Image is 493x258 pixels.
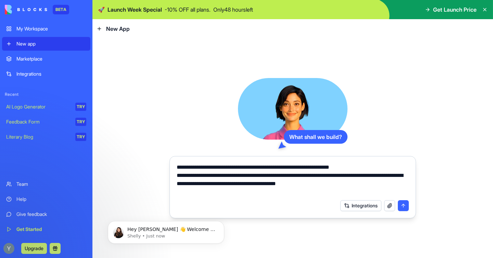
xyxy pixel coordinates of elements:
[16,226,86,233] div: Get Started
[16,25,86,32] div: My Workspace
[2,92,90,97] span: Recent
[16,181,86,188] div: Team
[2,222,90,236] a: Get Started
[6,103,71,110] div: AI Logo Generator
[2,100,90,114] a: AI Logo GeneratorTRY
[53,5,69,14] div: BETA
[6,133,71,140] div: Literary Blog
[16,196,86,203] div: Help
[75,103,86,111] div: TRY
[16,55,86,62] div: Marketplace
[98,207,235,255] iframe: Intercom notifications message
[106,25,130,33] span: New App
[2,22,90,36] a: My Workspace
[16,40,86,47] div: New app
[433,5,477,14] span: Get Launch Price
[5,5,47,14] img: logo
[3,243,14,254] img: ACg8ocIUTChmlwDZrQ93_TgL0e-JNTjjiOqaiKZXnNJSVnFkv4C8CQ=s96-c
[21,243,47,254] button: Upgrade
[16,211,86,218] div: Give feedback
[2,207,90,221] a: Give feedback
[2,67,90,81] a: Integrations
[5,5,69,14] a: BETA
[98,5,105,14] span: 🚀
[2,115,90,129] a: Feedback FormTRY
[2,130,90,144] a: Literary BlogTRY
[2,52,90,66] a: Marketplace
[213,5,253,14] p: Only 48 hours left
[2,37,90,51] a: New app
[340,200,381,211] button: Integrations
[75,133,86,141] div: TRY
[2,192,90,206] a: Help
[284,130,347,144] div: What shall we build?
[6,118,71,125] div: Feedback Form
[75,118,86,126] div: TRY
[108,5,162,14] span: Launch Week Special
[21,245,47,251] a: Upgrade
[165,5,211,14] p: - 10 % OFF all plans.
[16,70,86,77] div: Integrations
[2,177,90,191] a: Team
